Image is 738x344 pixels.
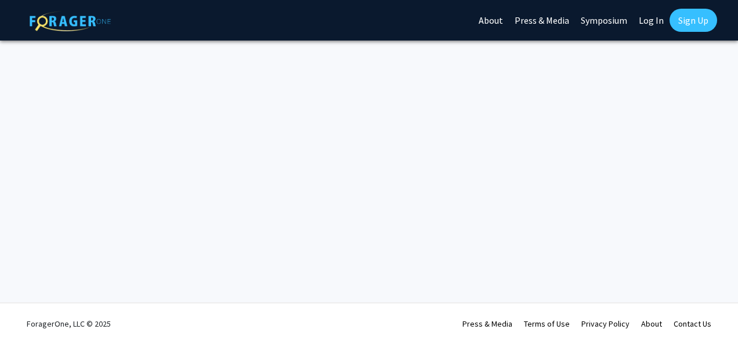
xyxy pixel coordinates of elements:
a: Contact Us [674,319,711,329]
div: ForagerOne, LLC © 2025 [27,303,111,344]
a: Terms of Use [524,319,570,329]
a: Privacy Policy [581,319,630,329]
a: About [641,319,662,329]
a: Press & Media [462,319,512,329]
a: Sign Up [670,9,717,32]
img: ForagerOne Logo [30,11,111,31]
